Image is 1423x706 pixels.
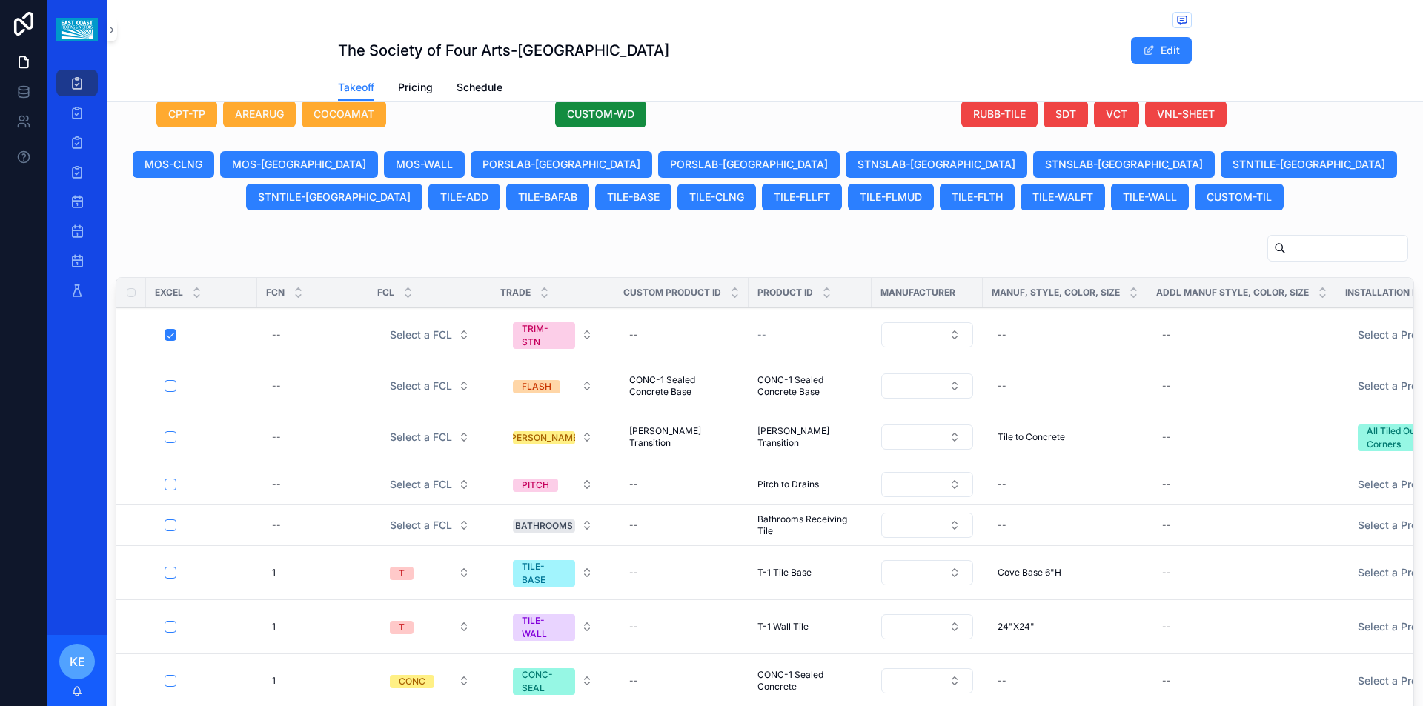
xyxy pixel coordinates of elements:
span: Manuf, Style, Color, Size [992,287,1120,299]
div: -- [998,675,1006,687]
a: Bathrooms Receiving Tile [757,513,863,537]
a: -- [623,615,740,639]
span: -- [757,329,766,341]
button: Select Button [378,424,482,450]
a: Select Button [377,559,482,587]
span: TILE-WALFT [1032,190,1093,204]
a: -- [1156,374,1327,398]
a: -- [266,374,359,398]
a: [PERSON_NAME] Transition [757,425,863,449]
a: -- [1156,473,1327,496]
a: T-1 Tile Base [757,567,863,579]
div: FLASH [522,380,551,393]
a: -- [1156,425,1327,449]
button: Select Button [501,661,605,701]
button: TILE-CLNG [677,184,756,210]
div: TRIM-STN [522,322,566,349]
div: -- [998,380,1006,392]
span: CPT-TP [168,107,205,121]
button: STNSLAB-[GEOGRAPHIC_DATA] [846,151,1027,178]
div: -- [998,479,1006,490]
button: Select Button [881,513,973,538]
span: KE [70,653,85,670]
a: -- [1156,615,1327,639]
a: -- [1156,513,1327,537]
span: T-1 Wall Tile [757,621,809,633]
span: CONC-1 Sealed Concrete Base [629,374,734,398]
a: -- [1156,561,1327,585]
span: T-1 Tile Base [757,567,812,579]
div: TILE-BASE [522,560,566,587]
a: [PERSON_NAME] Transition [623,419,740,455]
span: Pricing [398,80,433,95]
button: VCT [1094,101,1139,127]
a: Select Button [500,606,606,647]
button: Select Button [881,373,973,399]
span: Select a FCL [390,379,452,393]
a: -- [266,425,359,449]
button: CUSTOM-WD [555,101,646,127]
button: RUBB-TILE [961,101,1038,127]
span: PORSLAB-[GEOGRAPHIC_DATA] [482,157,640,172]
a: -- [1156,669,1327,693]
span: RUBB-TILE [973,107,1026,121]
a: Select Button [880,322,974,348]
a: Pricing [398,74,433,104]
button: TILE-FLLFT [762,184,842,210]
button: STNSLAB-[GEOGRAPHIC_DATA] [1033,151,1215,178]
span: Select a FCL [390,518,452,533]
a: -- [992,669,1138,693]
a: Tile to Concrete [992,425,1138,449]
span: TILE-BAFAB [518,190,577,204]
span: Product ID [757,287,813,299]
a: Select Button [377,423,482,451]
a: CONC-1 Sealed Concrete Base [757,374,863,398]
div: -- [272,519,281,531]
button: Select Button [378,322,482,348]
a: -- [623,323,740,347]
a: Select Button [880,667,974,694]
span: 1 [272,567,276,579]
button: Select Button [378,471,482,498]
span: TILE-FLLFT [774,190,830,204]
span: TILE-BASE [607,190,660,204]
span: Addl Manuf Style, Color, Size [1156,287,1309,299]
a: Select Button [500,372,606,400]
button: Select Button [501,424,605,450]
div: -- [1162,479,1171,490]
img: App logo [56,18,97,41]
a: Cove Base 6"H [992,561,1138,585]
span: Schedule [457,80,502,95]
button: STNTILE-[GEOGRAPHIC_DATA] [246,184,422,210]
a: Select Button [880,373,974,399]
a: 1 [266,669,359,693]
button: TILE-WALL [1111,184,1189,210]
button: Select Button [378,559,482,586]
span: MOS-WALL [396,157,453,172]
div: -- [272,380,281,392]
span: STNSLAB-[GEOGRAPHIC_DATA] [858,157,1015,172]
button: Select Button [881,614,973,639]
div: -- [629,519,638,531]
h1: The Society of Four Arts-[GEOGRAPHIC_DATA] [338,40,669,61]
span: FCL [377,287,394,299]
a: Pitch to Drains [757,479,863,490]
span: Pitch to Drains [757,479,819,490]
span: Select a FCL [390,477,452,492]
span: STNSLAB-[GEOGRAPHIC_DATA] [1045,157,1203,172]
span: CUSTOM-TIL [1207,190,1272,204]
button: TILE-BAFAB [506,184,589,210]
button: Select Button [881,560,973,585]
span: CONC-1 Sealed Concrete [757,669,863,693]
a: T-1 Wall Tile [757,621,863,633]
a: -- [623,473,740,496]
div: -- [1162,431,1171,443]
div: -- [1162,621,1171,633]
button: TILE-BASE [595,184,671,210]
div: -- [629,621,638,633]
button: Select Button [881,472,973,497]
a: -- [266,323,359,347]
div: TILE-WALL [522,614,566,641]
a: 24"X24" [992,615,1138,639]
span: TILE-FLMUD [860,190,922,204]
